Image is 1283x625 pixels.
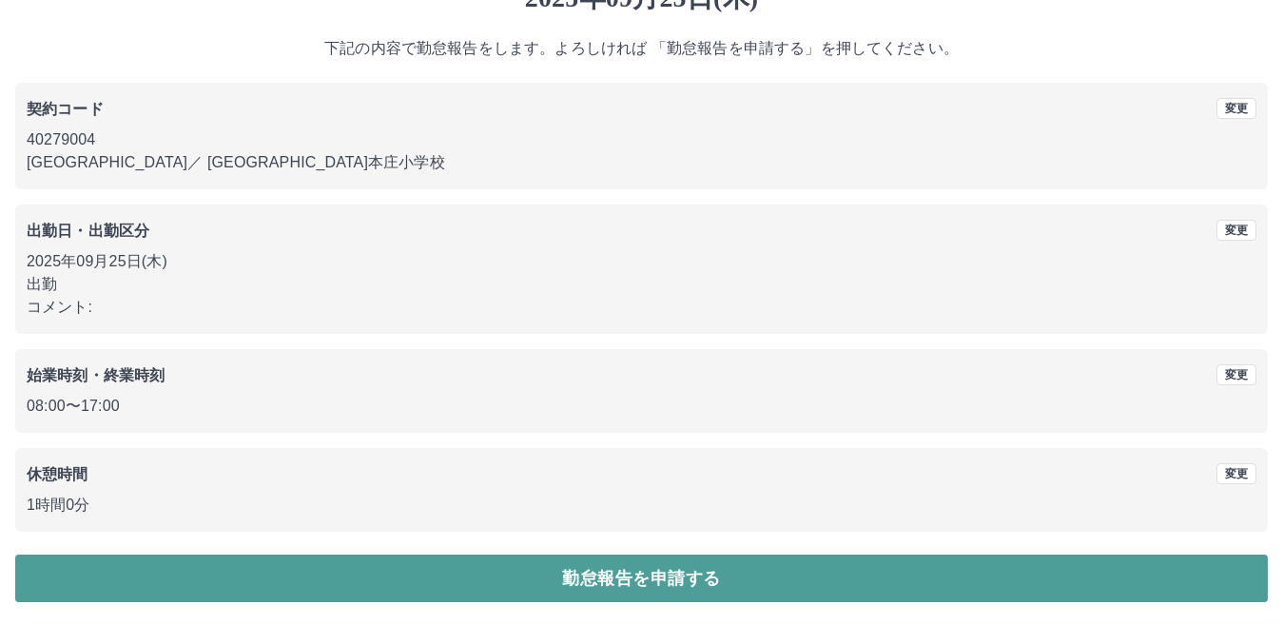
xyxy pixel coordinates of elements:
p: コメント: [27,296,1256,319]
b: 始業時刻・終業時刻 [27,367,165,383]
p: 1時間0分 [27,494,1256,517]
button: 変更 [1216,98,1256,119]
p: 下記の内容で勤怠報告をします。よろしければ 「勤怠報告を申請する」を押してください。 [15,37,1268,60]
p: 40279004 [27,128,1256,151]
b: 契約コード [27,101,104,117]
button: 変更 [1216,220,1256,241]
p: [GEOGRAPHIC_DATA] ／ [GEOGRAPHIC_DATA]本庄小学校 [27,151,1256,174]
b: 休憩時間 [27,466,88,482]
button: 変更 [1216,463,1256,484]
p: 08:00 〜 17:00 [27,395,1256,418]
b: 出勤日・出勤区分 [27,223,149,239]
p: 2025年09月25日(木) [27,250,1256,273]
button: 変更 [1216,364,1256,385]
button: 勤怠報告を申請する [15,555,1268,602]
p: 出勤 [27,273,1256,296]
